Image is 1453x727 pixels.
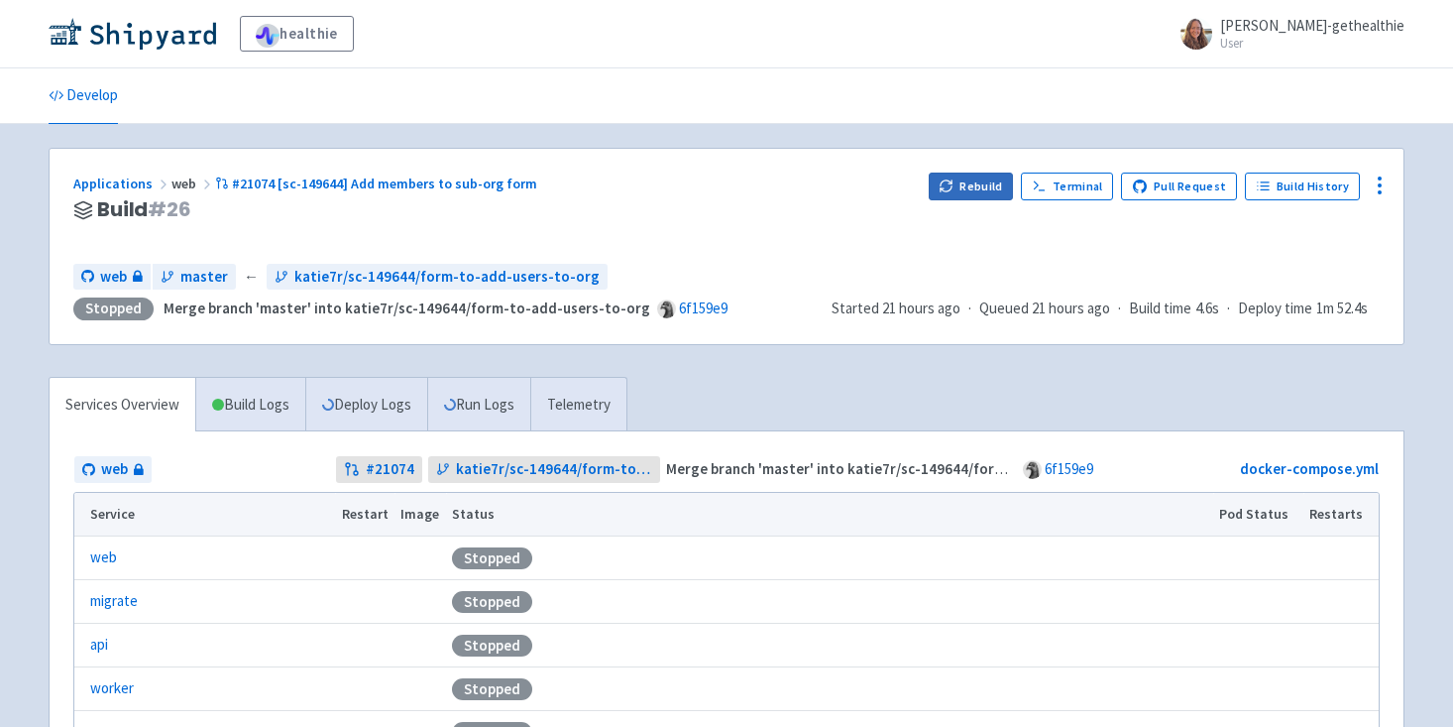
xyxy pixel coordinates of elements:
a: Deploy Logs [305,378,427,432]
a: katie7r/sc-149644/form-to-add-users-to-org [428,456,661,483]
a: katie7r/sc-149644/form-to-add-users-to-org [267,264,608,291]
a: [PERSON_NAME]-gethealthie User [1169,18,1404,50]
span: katie7r/sc-149644/form-to-add-users-to-org [456,458,653,481]
strong: Merge branch 'master' into katie7r/sc-149644/form-to-add-users-to-org [666,459,1153,478]
a: web [73,264,151,291]
span: Deploy time [1238,298,1312,320]
span: Build time [1129,298,1191,320]
span: Started [832,299,960,317]
a: Build Logs [196,378,305,432]
a: api [90,634,108,657]
strong: # 21074 [366,458,414,481]
a: #21074 [sc-149644] Add members to sub-org form [215,175,540,192]
div: Stopped [452,591,532,613]
button: Rebuild [929,173,1014,200]
a: Services Overview [50,378,195,432]
th: Status [446,493,1213,537]
div: · · · [832,298,1380,320]
div: Stopped [73,298,154,320]
a: master [153,264,236,291]
strong: Merge branch 'master' into katie7r/sc-149644/form-to-add-users-to-org [164,299,650,317]
a: #21074 [336,456,422,483]
a: docker-compose.yml [1240,459,1379,478]
a: Terminal [1021,173,1113,200]
span: 4.6s [1195,298,1219,320]
span: [PERSON_NAME]-gethealthie [1220,16,1404,35]
div: Stopped [452,635,532,657]
span: katie7r/sc-149644/form-to-add-users-to-org [294,266,600,289]
a: Develop [49,68,118,124]
a: 6f159e9 [679,299,727,317]
div: Stopped [452,678,532,700]
span: Queued [979,299,1110,317]
span: master [180,266,228,289]
th: Restarts [1303,493,1379,537]
small: User [1220,37,1404,50]
time: 21 hours ago [882,299,960,317]
span: ← [244,266,259,289]
th: Image [394,493,446,537]
a: worker [90,677,134,700]
a: healthie [240,16,354,52]
a: migrate [90,590,138,613]
a: web [74,456,152,483]
span: web [100,266,127,289]
th: Service [74,493,335,537]
a: Run Logs [427,378,530,432]
th: Restart [335,493,394,537]
a: Build History [1245,173,1360,200]
a: web [90,546,117,569]
a: Applications [73,175,171,192]
span: web [101,458,128,481]
a: Telemetry [530,378,626,432]
span: Build [97,198,191,221]
a: Pull Request [1121,173,1237,200]
time: 21 hours ago [1032,299,1110,317]
a: 6f159e9 [1045,459,1093,478]
img: Shipyard logo [49,18,216,50]
span: # 26 [148,195,191,223]
th: Pod Status [1213,493,1303,537]
div: Stopped [452,547,532,569]
span: 1m 52.4s [1316,298,1368,320]
span: web [171,175,215,192]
